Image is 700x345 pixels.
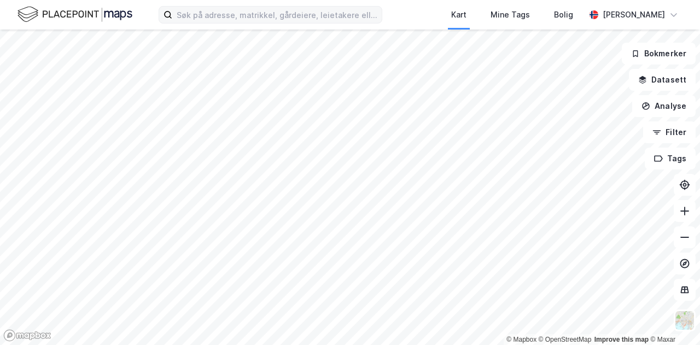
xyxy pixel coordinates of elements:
[3,329,51,342] a: Mapbox homepage
[645,148,696,169] button: Tags
[539,336,592,343] a: OpenStreetMap
[622,43,696,65] button: Bokmerker
[632,95,696,117] button: Analyse
[491,8,530,21] div: Mine Tags
[645,293,700,345] iframe: Chat Widget
[645,293,700,345] div: Kontrollprogram for chat
[506,336,536,343] a: Mapbox
[554,8,573,21] div: Bolig
[172,7,382,23] input: Søk på adresse, matrikkel, gårdeiere, leietakere eller personer
[629,69,696,91] button: Datasett
[17,5,132,24] img: logo.f888ab2527a4732fd821a326f86c7f29.svg
[643,121,696,143] button: Filter
[594,336,649,343] a: Improve this map
[603,8,665,21] div: [PERSON_NAME]
[451,8,466,21] div: Kart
